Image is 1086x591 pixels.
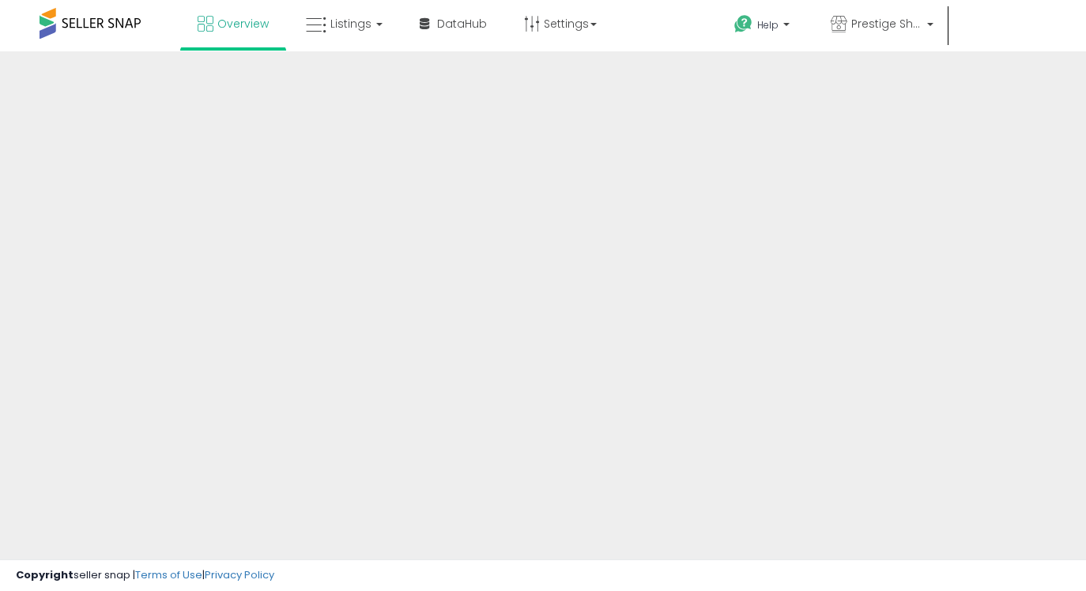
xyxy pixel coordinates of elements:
span: Overview [217,16,269,32]
span: Help [757,18,779,32]
span: Listings [330,16,371,32]
a: Privacy Policy [205,567,274,582]
a: Help [722,2,805,51]
div: seller snap | | [16,568,274,583]
span: DataHub [437,16,487,32]
strong: Copyright [16,567,74,582]
span: Prestige Shop LLC [851,16,922,32]
a: Terms of Use [135,567,202,582]
i: Get Help [733,14,753,34]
